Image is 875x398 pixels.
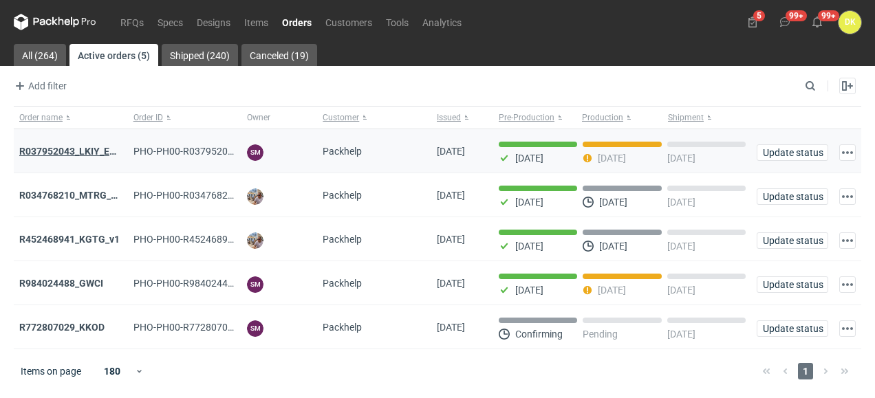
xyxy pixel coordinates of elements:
button: Update status [757,320,828,337]
button: Add filter [11,78,67,94]
button: Update status [757,276,828,293]
p: [DATE] [667,285,695,296]
a: RFQs [114,14,151,30]
span: Update status [763,280,822,289]
button: Actions [839,232,856,249]
button: Update status [757,144,828,161]
span: Update status [763,192,822,201]
div: 180 [90,362,135,381]
img: Michał Palasek [247,232,263,249]
figcaption: SM [247,276,263,293]
a: R037952043_LKIY_EBJQ [19,146,128,157]
span: 27/05/2024 [437,322,465,333]
span: Update status [763,324,822,333]
span: 19/08/2025 [437,190,465,201]
button: Update status [757,188,828,205]
span: PHO-PH00-R452468941_KGTG_V1 [133,234,284,245]
span: Packhelp [323,234,362,245]
span: Pre-Production [499,112,554,123]
a: R452468941_KGTG_v1 [19,234,120,245]
span: Packhelp [323,190,362,201]
a: R772807029_KKOD [19,322,105,333]
img: Michał Palasek [247,188,263,205]
figcaption: SM [247,144,263,161]
a: Tools [379,14,415,30]
p: [DATE] [599,241,627,252]
span: Production [582,112,623,123]
span: Packhelp [323,146,362,157]
p: [DATE] [667,241,695,252]
span: PHO-PH00-R034768210_MTRG_WCIR_XWSN [133,190,328,201]
button: Actions [839,320,856,337]
button: Update status [757,232,828,249]
button: Shipment [665,107,751,129]
span: Customer [323,112,359,123]
span: Order name [19,112,63,123]
button: 99+ [806,11,828,33]
span: 19/08/2025 [437,146,465,157]
span: 14/08/2025 [437,278,465,289]
span: Items on page [21,364,81,378]
span: Packhelp [323,278,362,289]
span: Add filter [12,78,67,94]
p: [DATE] [599,197,627,208]
p: Confirming [515,329,563,340]
a: R034768210_MTRG_WCIR_XWSN [19,190,166,201]
a: Active orders (5) [69,44,158,66]
button: Actions [839,144,856,161]
p: [DATE] [598,285,626,296]
a: Analytics [415,14,468,30]
span: 1 [798,363,813,379]
span: Shipment [668,112,704,123]
button: Order ID [128,107,242,129]
span: PHO-PH00-R772807029_KKOD [133,322,268,333]
button: Pre-Production [493,107,579,129]
a: Customers [318,14,379,30]
button: Production [579,107,665,129]
p: [DATE] [515,241,543,252]
span: Update status [763,236,822,245]
button: Actions [839,276,856,293]
span: Owner [247,112,270,123]
p: [DATE] [667,153,695,164]
p: [DATE] [515,197,543,208]
svg: Packhelp Pro [14,14,96,30]
span: PHO-PH00-R037952043_LKIY_EBJQ [133,146,291,157]
span: Packhelp [323,322,362,333]
p: [DATE] [667,329,695,340]
span: Issued [437,112,461,123]
a: Specs [151,14,190,30]
button: Customer [317,107,431,129]
a: Designs [190,14,237,30]
span: 19/08/2025 [437,234,465,245]
span: PHO-PH00-R984024488_GWCI [133,278,267,289]
button: 99+ [774,11,796,33]
a: R984024488_GWCI [19,278,103,289]
a: All (264) [14,44,66,66]
button: DK [839,11,861,34]
p: [DATE] [667,197,695,208]
button: Actions [839,188,856,205]
button: Order name [14,107,128,129]
figcaption: SM [247,320,263,337]
a: Items [237,14,275,30]
button: 5 [742,11,764,33]
a: Orders [275,14,318,30]
div: Dominika Kaczyńska [839,11,861,34]
p: Pending [583,329,618,340]
p: [DATE] [515,153,543,164]
span: Update status [763,148,822,157]
a: Canceled (19) [241,44,317,66]
p: [DATE] [598,153,626,164]
button: Issued [431,107,493,129]
a: Shipped (240) [162,44,238,66]
p: [DATE] [515,285,543,296]
input: Search [802,78,846,94]
span: Order ID [133,112,163,123]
